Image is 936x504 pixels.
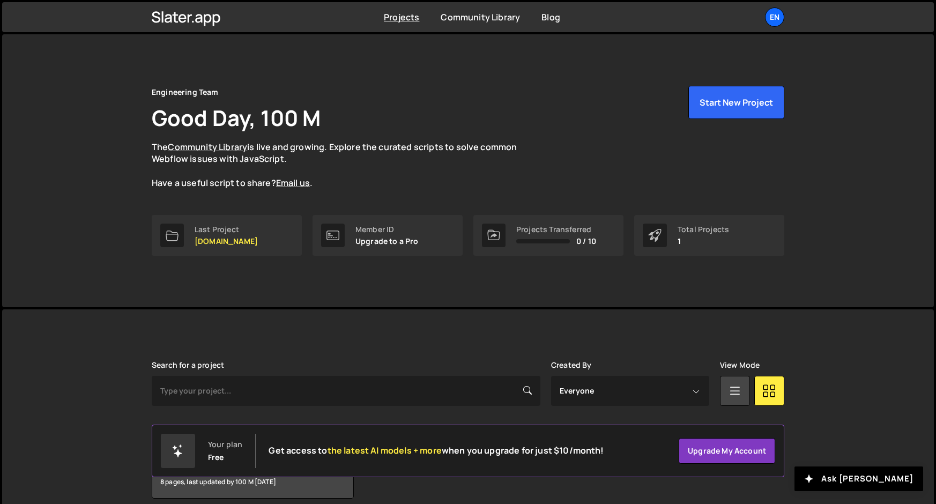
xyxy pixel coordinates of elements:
div: Your plan [208,440,242,449]
a: Projects [384,11,419,23]
a: Email us [276,177,310,189]
a: Upgrade my account [679,438,775,464]
a: Community Library [168,141,247,153]
label: Created By [551,361,592,369]
input: Type your project... [152,376,540,406]
button: Ask [PERSON_NAME] [794,466,923,491]
label: View Mode [720,361,760,369]
div: Member ID [355,225,419,234]
a: Last Project [DOMAIN_NAME] [152,215,302,256]
div: Engineering Team [152,86,219,99]
button: Start New Project [688,86,784,119]
span: the latest AI models + more [328,444,442,456]
div: Projects Transferred [516,225,596,234]
a: Blog [541,11,560,23]
span: 0 / 10 [576,237,596,246]
div: Free [208,453,224,462]
div: Total Projects [678,225,729,234]
p: 1 [678,237,729,246]
p: [DOMAIN_NAME] [195,237,258,246]
p: The is live and growing. Explore the curated scripts to solve common Webflow issues with JavaScri... [152,141,538,189]
a: En [765,8,784,27]
a: Community Library [441,11,520,23]
div: 8 pages, last updated by 100 M [DATE] [152,466,353,498]
h2: Get access to when you upgrade for just $10/month! [269,446,604,456]
div: Last Project [195,225,258,234]
p: Upgrade to a Pro [355,237,419,246]
h1: Good Day, 100 M [152,103,321,132]
label: Search for a project [152,361,224,369]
